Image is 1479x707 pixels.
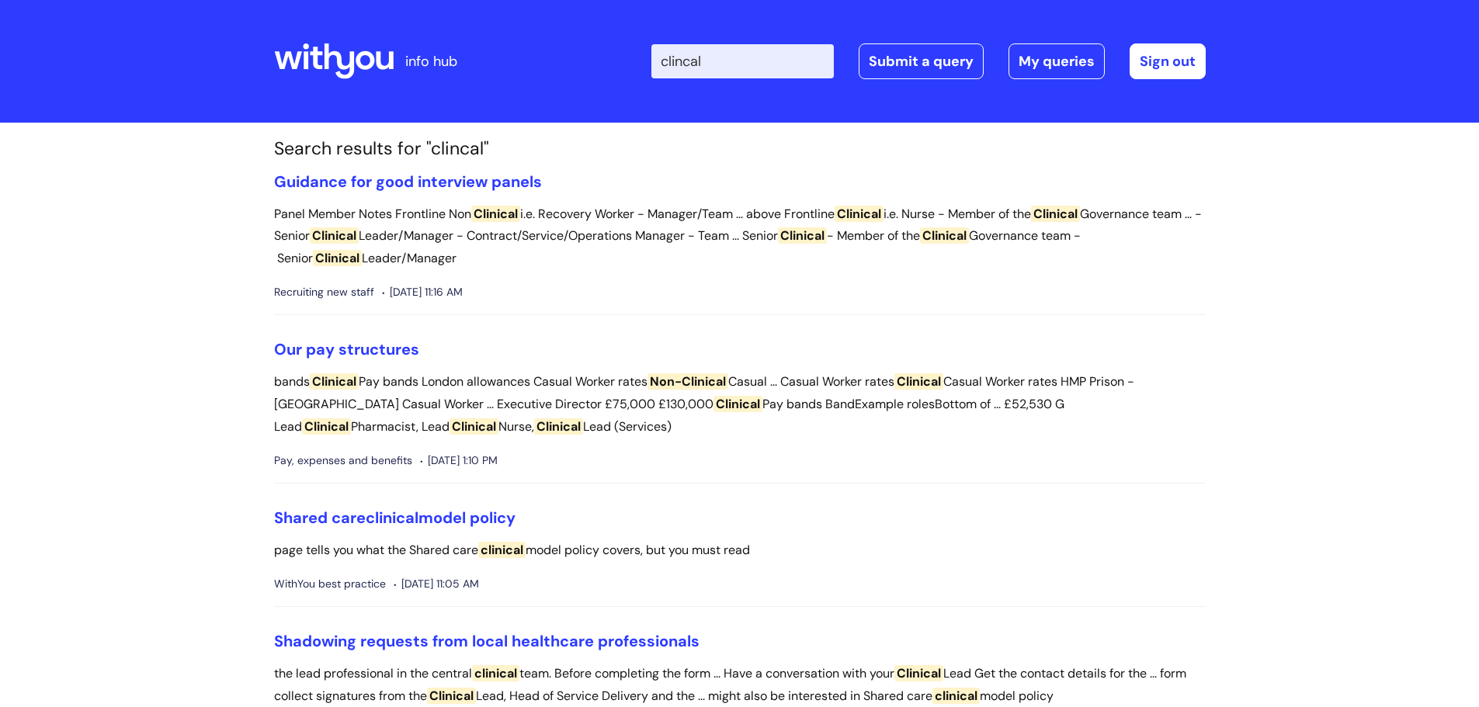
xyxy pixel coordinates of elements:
[274,371,1206,438] p: bands Pay bands London allowances Casual Worker rates Casual ... Casual Worker rates Casual Worke...
[382,282,463,302] span: [DATE] 11:16 AM
[274,172,542,192] a: Guidance for good interview panels
[778,227,827,244] span: Clinical
[859,43,984,79] a: Submit a query
[274,451,412,470] span: Pay, expenses and benefits
[274,339,419,359] a: Our pay structures
[274,539,1206,562] p: page tells you what the Shared care model policy covers, but you must read
[932,688,980,704] span: clinical
[394,574,479,594] span: [DATE] 11:05 AM
[310,227,359,244] span: Clinical
[835,206,884,222] span: Clinical
[420,451,498,470] span: [DATE] 1:10 PM
[713,396,762,412] span: Clinical
[450,418,498,435] span: Clinical
[651,43,1206,79] div: | -
[310,373,359,390] span: Clinical
[1130,43,1206,79] a: Sign out
[478,542,526,558] span: clinical
[274,203,1206,270] p: Panel Member Notes Frontline Non i.e. Recovery Worker - Manager/Team ... above Frontline i.e. Nur...
[647,373,728,390] span: Non-Clinical
[894,373,943,390] span: Clinical
[274,574,386,594] span: WithYou best practice
[274,138,1206,160] h1: Search results for "clincal"
[274,631,700,651] a: Shadowing requests from local healthcare professionals
[651,44,834,78] input: Search
[427,688,476,704] span: Clinical
[894,665,943,681] span: Clinical
[302,418,351,435] span: Clinical
[471,206,520,222] span: Clinical
[405,49,457,74] p: info hub
[274,282,374,302] span: Recruiting new staff
[472,665,519,681] span: clinical
[313,250,362,266] span: Clinical
[274,508,516,528] a: Shared careclinicalmodel policy
[1009,43,1105,79] a: My queries
[366,508,418,528] span: clinical
[534,418,583,435] span: Clinical
[1031,206,1080,222] span: Clinical
[920,227,969,244] span: Clinical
